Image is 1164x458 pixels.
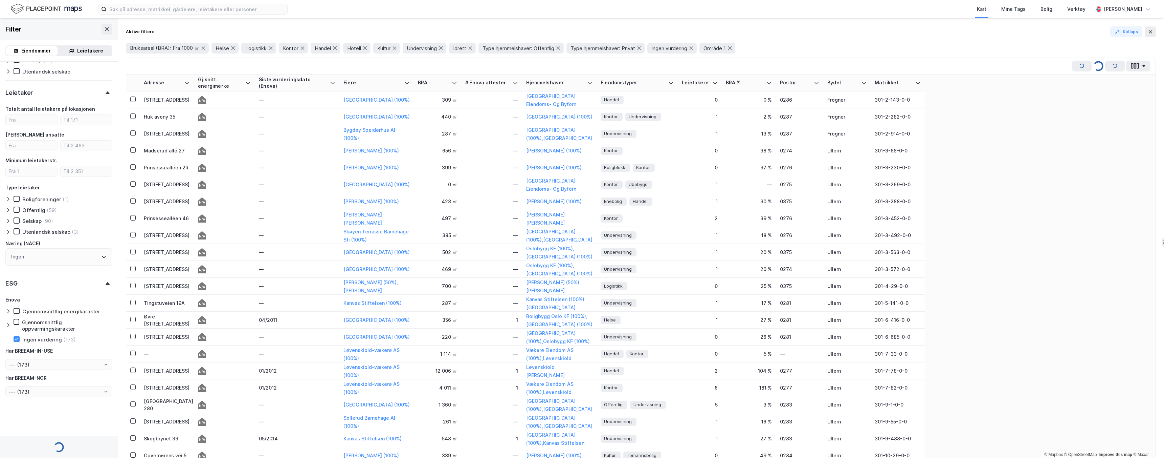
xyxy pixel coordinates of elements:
div: [STREET_ADDRESS] [144,232,190,239]
span: Undervisning [604,249,632,256]
div: — [465,164,518,171]
div: Totalt antall leietakere på lokasjonen [5,105,95,113]
div: Frogner [827,113,867,120]
div: 05/2014 [259,435,335,442]
div: 0 [682,283,718,290]
div: — [780,350,819,357]
div: [STREET_ADDRESS] [144,181,190,188]
div: 301-3-572-0-0 [875,266,921,273]
div: 0274 [780,147,819,154]
div: Eiendommer [21,47,51,55]
div: — [465,130,518,137]
div: 16 % [726,418,772,425]
span: Kontor [604,113,618,120]
div: 301-7-82-0-0 [875,384,921,391]
span: Ubebygd [629,181,648,188]
div: Øvre [STREET_ADDRESS] [144,313,190,327]
div: [STREET_ADDRESS] [144,333,190,340]
div: 01/2012 [259,384,335,391]
div: [STREET_ADDRESS] [144,96,190,103]
div: — [726,181,772,188]
div: — [259,164,335,171]
div: 301-2-282-0-0 [875,113,921,120]
span: Logistikk [245,45,267,51]
div: Boligforeninger [22,196,61,203]
div: 423 ㎡ [418,198,457,205]
span: Hotell [347,45,361,51]
span: Kontor [604,384,618,391]
div: — [259,113,335,120]
div: Ullern [827,367,867,374]
div: — [465,283,518,290]
div: 1 360 ㎡ [418,401,457,408]
div: 301-9-1-0-0 [875,401,921,408]
span: Helse [216,45,229,51]
button: Open [103,362,109,367]
iframe: Chat Widget [1130,425,1164,458]
div: 301-3-269-0-0 [875,181,921,188]
div: 0277 [780,384,819,391]
span: Undervisning [604,435,632,442]
div: [STREET_ADDRESS] [144,384,190,391]
div: Tingstuveien 19A [144,299,190,307]
div: 0 [682,333,718,340]
div: 39 % [726,215,772,222]
span: Ingen vurdering [651,45,687,51]
div: 3 % [726,401,772,408]
div: 356 ㎡ [418,316,457,324]
div: 30 % [726,198,772,205]
div: — [465,215,518,222]
div: Ullern [827,384,867,391]
div: 25 % [726,283,772,290]
input: ClearOpen [6,359,112,370]
div: 301-3-288-0-0 [875,198,921,205]
div: 301-3-563-0-0 [875,249,921,256]
div: — [259,96,335,103]
div: Ullern [827,249,867,256]
div: 20 % [726,266,772,273]
div: Ullern [827,418,867,425]
div: BRA % [726,80,764,86]
div: — [259,350,335,357]
div: [PERSON_NAME] ansatte [5,131,64,139]
div: 1 [682,130,718,137]
div: 181 % [726,384,772,391]
input: Fra 1 [6,166,57,176]
div: — [465,96,518,103]
div: Leietakere [77,47,103,55]
div: — [465,333,518,340]
div: Ullern [827,283,867,290]
div: — [259,299,335,307]
span: Undervisning [604,333,632,340]
span: Undervisning [629,113,656,120]
div: Ullern [827,350,867,357]
div: 38 % [726,147,772,154]
div: Prinsessealléen 46 [144,215,190,222]
div: [STREET_ADDRESS] [144,367,190,374]
div: 0274 [780,266,819,273]
div: Type leietaker [5,184,40,192]
div: 1 [465,316,518,324]
div: Filter [5,24,22,35]
div: 27 % [726,316,772,324]
div: 1 [682,113,718,120]
div: (59) [47,207,57,213]
div: 301-3-230-0-0 [875,164,921,171]
span: Undervisning [604,299,632,307]
div: Ullern [827,333,867,340]
div: Frogner [827,130,867,137]
div: 309 ㎡ [418,96,457,103]
div: 502 ㎡ [418,249,457,256]
div: 0375 [780,249,819,256]
div: Gjennomsnittlig energikarakter [22,308,100,315]
span: Kontor [283,45,298,51]
div: 1 [682,418,718,425]
div: BRA [418,80,449,86]
div: Næring (NACE) [5,240,40,248]
div: Ullern [827,232,867,239]
div: 301-3-452-0-0 [875,215,921,222]
div: 301-3-492-0-0 [875,232,921,239]
div: 2 [682,367,718,374]
div: 0276 [780,164,819,171]
div: 0 [682,350,718,357]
